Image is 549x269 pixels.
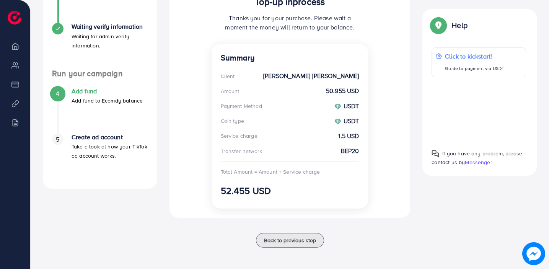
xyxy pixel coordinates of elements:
span: 5 [56,135,59,144]
span: Messenger [465,158,492,166]
h4: Create ad account [72,134,148,141]
p: Help [451,21,468,30]
div: Coin type [221,117,244,125]
h4: Run your campaign [43,69,157,78]
p: Click to kickstart! [445,52,504,61]
h4: Add fund [72,88,143,95]
strong: BEP20 [341,147,359,155]
div: Amount [221,87,239,95]
img: coin [334,118,341,125]
li: Create ad account [43,134,157,179]
p: Guide to payment via USDT [445,64,504,73]
img: Popup guide [432,150,439,158]
strong: 50.955 USD [326,86,359,95]
h4: Waiting verify information [72,23,148,30]
div: Client [221,72,235,80]
div: Transfer network [221,147,262,155]
strong: USDT [344,102,359,110]
span: 4 [56,89,59,98]
li: Waiting verify information [43,23,157,69]
h4: Summary [221,53,359,63]
img: image [523,243,545,265]
img: Popup guide [432,18,445,32]
strong: 1.5 USD [338,132,359,140]
img: coin [334,103,341,110]
img: logo [8,11,21,24]
strong: [PERSON_NAME] [PERSON_NAME] [263,72,359,80]
button: Back to previous step [256,233,324,248]
div: Payment Method [221,102,262,110]
span: Back to previous step [264,236,316,244]
p: Add fund to Ecomdy balance [72,96,143,105]
div: Total Amount = Amount + Service charge [221,168,320,176]
p: Take a look at how your TikTok ad account works. [72,142,148,160]
div: Service charge [221,132,257,140]
p: Waiting for admin verify information. [72,32,148,50]
li: Add fund [43,88,157,134]
h3: 52.455 USD [221,185,359,196]
strong: USDT [344,117,359,125]
p: Thanks you for your purchase. Please wait a moment the money will return to your balance. [221,13,359,32]
span: If you have any problem, please contact us by [432,150,522,166]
